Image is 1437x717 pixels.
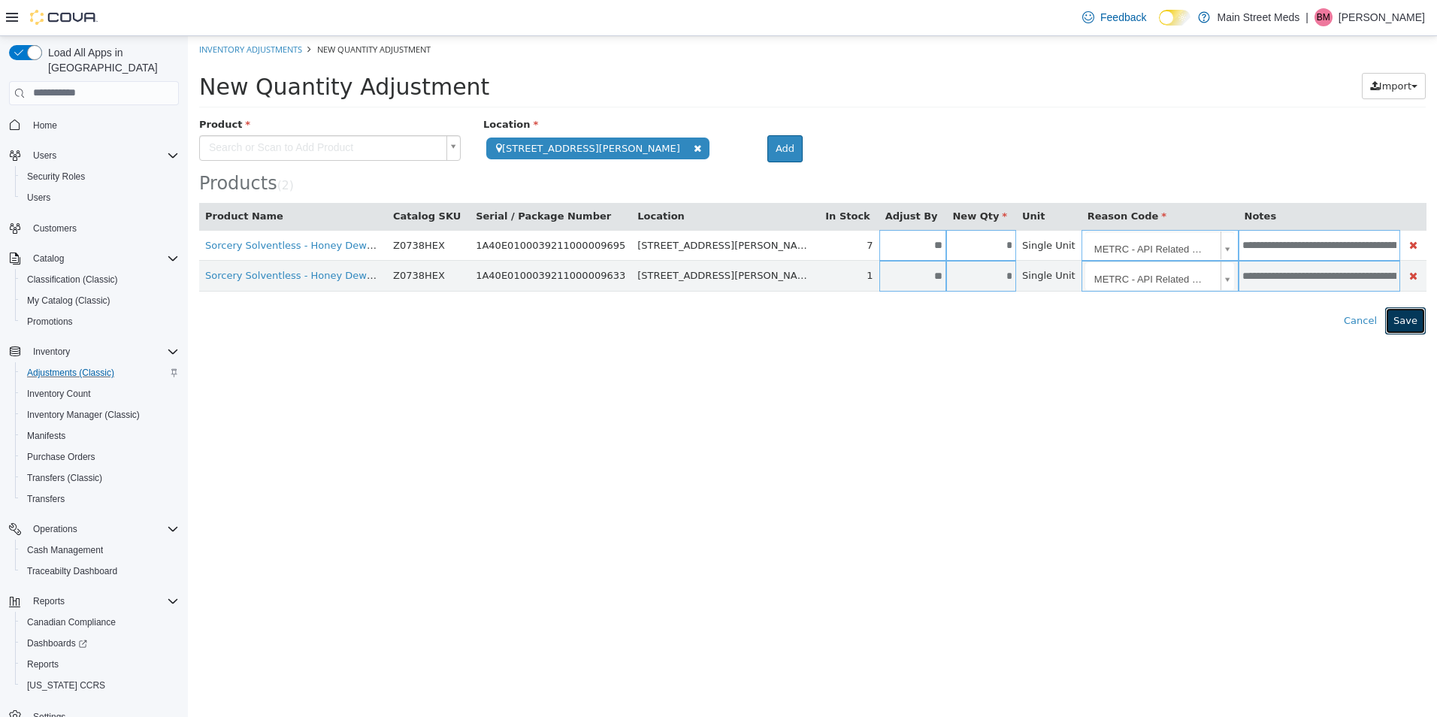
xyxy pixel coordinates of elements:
button: Catalog SKU [205,173,276,188]
a: Adjustments (Classic) [21,364,120,382]
span: Dashboards [21,634,179,652]
span: [US_STATE] CCRS [27,679,105,691]
span: Security Roles [27,171,85,183]
span: METRC - API Related Error [897,225,1027,256]
a: Traceabilty Dashboard [21,562,123,580]
span: [STREET_ADDRESS][PERSON_NAME] [449,234,628,245]
button: Delete Product [1218,231,1233,249]
button: Cancel [1148,271,1197,298]
button: Adjust By [697,173,753,188]
a: Customers [27,219,83,237]
span: Traceabilty Dashboard [27,565,117,577]
td: 1A40E0100039211000009695 [282,194,443,225]
span: Transfers [21,490,179,508]
span: METRC - API Related Error [897,195,1027,225]
button: Serial / Package Number [288,173,426,188]
button: Transfers [15,489,185,510]
span: [STREET_ADDRESS][PERSON_NAME] [449,204,628,215]
span: Purchase Orders [27,451,95,463]
a: Sorcery Solventless - Honey Dewz - Live Rosin - 1g [17,204,265,215]
button: Cash Management [15,540,185,561]
span: My Catalog (Classic) [27,295,110,307]
span: Transfers [27,493,65,505]
button: Catalog [3,248,185,269]
button: Delete Product [1218,201,1233,218]
a: Reports [21,655,65,673]
span: Product [11,83,62,94]
img: Cova [30,10,98,25]
span: Inventory [33,346,70,358]
button: Product Name [17,173,98,188]
button: Users [3,145,185,166]
span: New Quantity Adjustment [11,38,301,64]
span: Transfers (Classic) [21,469,179,487]
a: Inventory Count [21,385,97,403]
span: BM [1317,8,1330,26]
a: Classification (Classic) [21,271,124,289]
button: Classification (Classic) [15,269,185,290]
a: METRC - API Related Error [897,225,1046,254]
a: METRC - API Related Error [897,195,1046,224]
span: Users [21,189,179,207]
a: [US_STATE] CCRS [21,676,111,694]
span: Adjustments (Classic) [27,367,114,379]
span: [STREET_ADDRESS][PERSON_NAME] [298,101,522,123]
span: Security Roles [21,168,179,186]
span: Users [33,150,56,162]
a: Cash Management [21,541,109,559]
button: Transfers (Classic) [15,467,185,489]
button: Inventory Manager (Classic) [15,404,185,425]
button: Unit [834,173,860,188]
span: Customers [27,219,179,237]
button: Operations [27,520,83,538]
span: Reports [33,595,65,607]
td: 1A40E0100039211000009633 [282,225,443,256]
span: Products [11,137,89,158]
a: Users [21,189,56,207]
span: Search or Scan to Add Product [12,100,253,124]
span: Reports [21,655,179,673]
button: Traceabilty Dashboard [15,561,185,582]
span: Inventory Manager (Classic) [27,409,140,421]
span: Classification (Classic) [27,274,118,286]
button: Reports [27,592,71,610]
button: Manifests [15,425,185,446]
a: Promotions [21,313,79,331]
span: New Qty [764,174,819,186]
span: Cash Management [21,541,179,559]
span: Inventory [27,343,179,361]
button: [US_STATE] CCRS [15,675,185,696]
span: Manifests [21,427,179,445]
span: Traceabilty Dashboard [21,562,179,580]
span: Single Unit [834,204,888,215]
button: Users [27,147,62,165]
button: Reports [3,591,185,612]
button: Catalog [27,250,70,268]
span: Operations [27,520,179,538]
button: Inventory [27,343,76,361]
span: Users [27,147,179,165]
button: Home [3,114,185,136]
button: Operations [3,519,185,540]
span: Inventory Manager (Classic) [21,406,179,424]
button: Add [579,99,615,126]
a: Transfers (Classic) [21,469,108,487]
span: Import [1191,44,1224,56]
p: | [1305,8,1308,26]
span: 2 [94,143,101,156]
span: Users [27,192,50,204]
button: Promotions [15,311,185,332]
span: Home [33,120,57,132]
a: Security Roles [21,168,91,186]
button: Save [1197,271,1238,298]
a: Dashboards [21,634,93,652]
span: Classification (Classic) [21,271,179,289]
span: Home [27,116,179,135]
a: Search or Scan to Add Product [11,99,273,125]
span: Reason Code [900,174,979,186]
p: [PERSON_NAME] [1339,8,1425,26]
input: Dark Mode [1159,10,1190,26]
button: Users [15,187,185,208]
span: New Quantity Adjustment [129,8,243,19]
td: Z0738HEX [199,225,282,256]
